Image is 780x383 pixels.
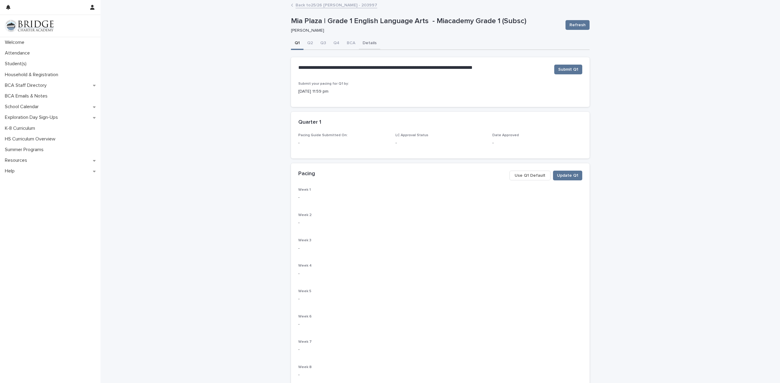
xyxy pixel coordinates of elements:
p: [PERSON_NAME] [291,28,558,33]
p: Household & Registration [2,72,63,78]
button: Refresh [565,20,590,30]
img: V1C1m3IdTEidaUdm9Hs0 [5,20,54,32]
p: - [298,140,388,146]
p: Attendance [2,50,35,56]
p: - [492,140,582,146]
span: LC Approval Status [395,133,428,137]
p: Resources [2,158,32,163]
button: Q2 [303,37,317,50]
p: HS Curriculum Overview [2,136,60,142]
a: Back to25/26 [PERSON_NAME] - 203997 [296,1,377,8]
p: School Calendar [2,104,44,110]
p: - [298,346,582,353]
p: - [298,245,582,252]
p: - [298,194,582,201]
p: Welcome [2,40,29,45]
button: BCA [343,37,359,50]
span: Use Q1 Default [515,172,545,179]
span: Week 5 [298,289,311,293]
button: Update Q1 [553,171,582,180]
button: Submit Q1 [554,65,582,74]
p: K-8 Curriculum [2,126,40,131]
button: Q1 [291,37,303,50]
p: [DATE] 11:59 pm [298,88,582,95]
span: Week 2 [298,213,312,217]
span: Date Approved [492,133,519,137]
p: - [298,220,582,226]
p: - [298,321,582,328]
p: - [298,372,582,378]
button: Use Q1 Default [509,171,551,180]
p: Help [2,168,19,174]
span: Pacing Guide Submitted On: [298,133,348,137]
span: Week 8 [298,365,312,369]
p: BCA Emails & Notes [2,93,52,99]
span: Update Q1 [557,172,578,179]
button: Q3 [317,37,330,50]
h2: Pacing [298,171,315,177]
p: Student(s) [2,61,31,67]
p: - [395,140,485,146]
span: Submit Q1 [558,66,578,73]
span: Week 7 [298,340,312,344]
button: Details [359,37,380,50]
p: Mia Plaza | Grade 1 English Language Arts - Miacademy Grade 1 (Subsc) [291,17,561,26]
p: - [298,271,582,277]
p: - [298,296,582,302]
h2: Quarter 1 [298,119,321,126]
p: BCA Staff Directory [2,83,51,88]
span: Submit your pacing for Q1 by: [298,82,349,86]
button: Q4 [330,37,343,50]
p: Exploration Day Sign-Ups [2,115,63,120]
span: Week 1 [298,188,311,192]
span: Week 4 [298,264,312,268]
span: Week 6 [298,315,312,318]
p: Summer Programs [2,147,48,153]
span: Refresh [569,22,586,28]
span: Week 3 [298,239,311,242]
